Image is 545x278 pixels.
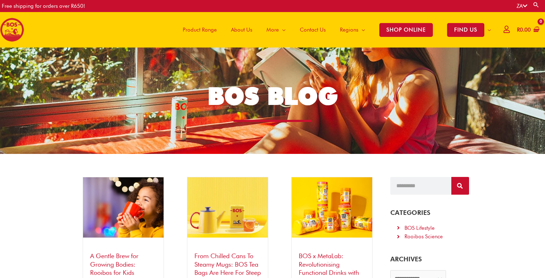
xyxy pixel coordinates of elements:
img: bos tea variety pack – the perfect rooibos gift [187,177,268,238]
div: Rooibos Science [404,232,443,241]
a: Product Range [176,12,224,48]
h4: CATEGORIES [390,209,469,217]
a: Rooibos Science [396,232,463,241]
h5: ARCHIVES [390,255,469,263]
a: More [259,12,293,48]
div: BOS Lifestyle [404,224,435,233]
span: FIND US [447,23,484,37]
span: Product Range [183,19,217,40]
span: R [517,27,520,33]
nav: Site Navigation [170,12,498,48]
span: Contact Us [300,19,326,40]
bdi: 0.00 [517,27,531,33]
a: Search button [533,1,540,8]
span: More [266,19,279,40]
a: ZA [517,3,527,9]
a: SHOP ONLINE [372,12,440,48]
a: BOS Lifestyle [396,224,463,233]
a: Regions [333,12,372,48]
a: Contact Us [293,12,333,48]
img: metalabxbos 250 [292,177,372,238]
span: Regions [340,19,358,40]
a: About Us [224,12,259,48]
a: View Shopping Cart, empty [516,22,540,38]
img: cute little girl with cup of rooibos [83,177,164,238]
span: About Us [231,19,252,40]
a: A Gentle Brew for Growing Bodies: Rooibos for Kids [90,252,138,276]
span: SHOP ONLINE [379,23,433,37]
button: Search [451,177,469,195]
h1: BOS BLOG [78,79,467,113]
